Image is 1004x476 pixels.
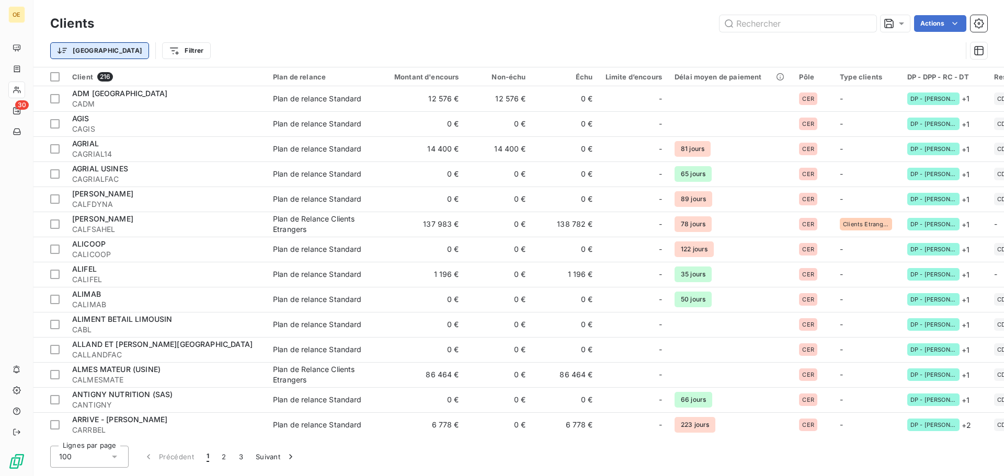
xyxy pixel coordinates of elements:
[465,86,532,111] td: 12 576 €
[802,121,814,127] span: CER
[375,362,465,387] td: 86 464 €
[962,219,969,230] span: + 1
[840,169,843,178] span: -
[840,94,843,103] span: -
[910,246,956,252] span: DP - [PERSON_NAME]
[72,224,260,235] span: CALFSAHEL
[910,121,956,127] span: DP - [PERSON_NAME]
[675,241,714,257] span: 122 jours
[914,15,966,32] button: Actions
[465,362,532,387] td: 0 €
[532,412,599,437] td: 6 778 €
[465,161,532,187] td: 0 €
[465,187,532,212] td: 0 €
[273,144,362,154] div: Plan de relance Standard
[675,417,715,433] span: 223 jours
[465,262,532,287] td: 0 €
[675,166,712,182] span: 65 jours
[375,412,465,437] td: 6 778 €
[72,164,128,173] span: AGRIAL USINES
[659,144,662,154] span: -
[200,446,215,468] button: 1
[962,344,969,355] span: + 1
[840,270,843,278] span: -
[802,246,814,252] span: CER
[606,73,662,81] div: Limite d’encours
[910,271,956,277] span: DP - [PERSON_NAME]
[802,371,814,378] span: CER
[659,369,662,380] span: -
[675,292,712,307] span: 50 jours
[532,312,599,337] td: 0 €
[675,141,711,157] span: 81 jours
[802,146,814,152] span: CER
[72,264,97,273] span: ALIFEL
[532,237,599,262] td: 0 €
[72,114,89,123] span: AGIS
[273,269,362,280] div: Plan de relance Standard
[15,100,29,110] span: 30
[659,294,662,305] span: -
[162,42,210,59] button: Filtrer
[375,237,465,262] td: 0 €
[910,146,956,152] span: DP - [PERSON_NAME]
[802,422,814,428] span: CER
[72,274,260,285] span: CALIFEL
[802,397,814,403] span: CER
[962,169,969,180] span: + 1
[675,191,712,207] span: 89 jours
[962,119,969,130] span: + 1
[910,397,956,403] span: DP - [PERSON_NAME]
[72,340,253,349] span: ALLAND ET [PERSON_NAME][GEOGRAPHIC_DATA]
[840,370,843,379] span: -
[539,73,593,81] div: Échu
[465,312,532,337] td: 0 €
[802,96,814,102] span: CER
[72,189,133,198] span: [PERSON_NAME]
[910,296,956,303] span: DP - [PERSON_NAME]
[50,42,149,59] button: [GEOGRAPHIC_DATA]
[8,6,25,23] div: OE
[659,420,662,430] span: -
[802,221,814,227] span: CER
[532,136,599,161] td: 0 €
[465,111,532,136] td: 0 €
[910,321,956,328] span: DP - [PERSON_NAME]
[910,422,956,428] span: DP - [PERSON_NAME]
[659,269,662,280] span: -
[675,392,712,408] span: 66 jours
[59,451,72,462] span: 100
[962,93,969,104] span: + 1
[465,237,532,262] td: 0 €
[962,194,969,205] span: + 1
[532,287,599,312] td: 0 €
[910,171,956,177] span: DP - [PERSON_NAME]
[72,350,260,360] span: CALLANDFAC
[72,425,260,435] span: CARRBEL
[962,144,969,155] span: + 1
[273,294,362,305] div: Plan de relance Standard
[532,86,599,111] td: 0 €
[802,321,814,328] span: CER
[994,219,997,228] span: -
[375,262,465,287] td: 1 196 €
[375,312,465,337] td: 0 €
[72,73,93,81] span: Client
[910,371,956,378] span: DP - [PERSON_NAME]
[273,344,362,355] div: Plan de relance Standard
[840,395,843,404] span: -
[840,144,843,153] span: -
[273,420,362,430] div: Plan de relance Standard
[375,287,465,312] td: 0 €
[802,296,814,303] span: CER
[840,119,843,128] span: -
[72,375,260,385] span: CALMESMATE
[675,73,786,81] div: Délai moyen de paiement
[273,214,369,235] div: Plan de Relance Clients Etrangers
[72,239,106,248] span: ALICOOP
[72,214,133,223] span: [PERSON_NAME]
[659,94,662,104] span: -
[465,287,532,312] td: 0 €
[375,86,465,111] td: 12 576 €
[273,119,362,129] div: Plan de relance Standard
